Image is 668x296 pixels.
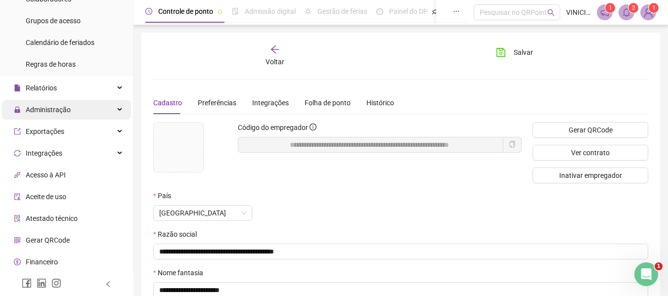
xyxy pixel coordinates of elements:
span: solution [14,215,21,222]
span: VINICIUS [566,7,591,18]
span: sync [14,150,21,157]
span: Ver contrato [571,147,610,158]
span: instagram [51,278,61,288]
span: Gerar QRCode [569,125,613,135]
span: Gestão de férias [317,7,367,15]
span: Financeiro [26,258,58,266]
div: Folha de ponto [305,97,351,108]
span: save [496,47,506,57]
div: Cadastro [153,97,182,108]
button: Ver contrato [533,145,648,161]
span: info-circle [310,124,316,130]
span: lock [14,106,21,113]
span: Salvar [514,47,533,58]
sup: 1 [605,3,615,13]
iframe: Intercom live chat [634,262,658,286]
span: Gerar QRCode [26,236,70,244]
span: Calendário de feriados [26,39,94,46]
span: facebook [22,278,32,288]
span: ellipsis [453,8,460,15]
button: Salvar [489,44,540,60]
span: Regras de horas [26,60,76,68]
span: export [14,128,21,135]
span: file-done [232,8,239,15]
span: api [14,171,21,178]
span: Integrações [26,149,62,157]
span: sun [305,8,312,15]
span: Inativar empregador [559,170,622,181]
span: 1 [609,4,612,11]
span: left [105,281,112,288]
span: Nome fantasia [158,267,203,278]
span: pushpin [432,9,438,15]
span: Exportações [26,127,64,135]
span: Acesso à API [26,171,66,179]
span: Voltar [266,58,284,66]
span: Aceite de uso [26,193,66,201]
span: arrow-left [270,44,280,54]
span: dollar [14,258,21,265]
span: pushpin [217,9,223,15]
sup: Atualize o seu contato no menu Meus Dados [649,3,659,13]
span: copy [509,141,516,148]
span: qrcode [14,237,21,244]
span: 1 [652,4,656,11]
span: Controle de ponto [158,7,213,15]
div: Histórico [366,97,394,108]
button: Inativar empregador [533,168,648,183]
span: Razão social [158,229,197,240]
span: linkedin [37,278,46,288]
span: Brasil [159,206,246,220]
span: Atestado técnico [26,214,78,222]
span: Grupos de acesso [26,17,81,25]
span: Preferências [198,99,236,107]
span: bell [622,8,631,17]
span: dashboard [376,8,383,15]
span: audit [14,193,21,200]
span: notification [600,8,609,17]
img: 59819 [641,5,656,20]
span: País [158,190,171,201]
span: Admissão digital [245,7,296,15]
span: Painel do DP [389,7,428,15]
button: Gerar QRCode [533,122,648,138]
span: clock-circle [145,8,152,15]
span: search [547,9,555,16]
span: file [14,85,21,91]
span: Relatórios [26,84,57,92]
div: Integrações [252,97,289,108]
span: 2 [632,4,635,11]
span: 1 [655,262,663,270]
span: Administração [26,106,71,114]
span: Código do empregador [238,124,308,131]
sup: 2 [628,3,638,13]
